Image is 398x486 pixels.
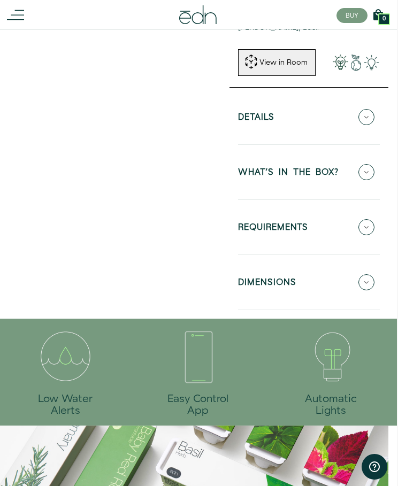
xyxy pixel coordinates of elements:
[238,98,380,136] button: Details
[336,8,368,23] button: BUY
[293,319,368,394] img: website-icons-04_ebb2a09f-fb29-45bc-ba4d-66be10a1b697_256x256_crop_center.png
[238,278,296,290] h5: DIMENSIONS
[238,264,380,301] button: DIMENSIONS
[238,209,380,246] button: REQUIREMENTS
[238,168,339,180] h5: WHAT'S IN THE BOX?
[28,394,103,417] h3: Low Water Alerts
[258,57,309,68] div: View in Room
[333,55,348,71] img: 001-light-bulb.png
[238,113,274,125] h5: Details
[293,394,368,417] h3: Automatic Lights
[238,223,308,235] h5: REQUIREMENTS
[132,319,264,426] div: 1 / 4
[364,55,379,71] img: edn-smallgarden-tech.png
[382,16,386,22] span: 0
[238,153,380,191] button: WHAT'S IN THE BOX?
[264,319,397,426] div: 2 / 4
[160,394,235,417] h3: Easy Control App
[362,454,387,481] iframe: Opens a widget where you can find more information
[28,319,103,394] img: website-icons-02_1a97941d-d24d-4e9d-96e6-5b10bf5e71ed_256x256_crop_center.png
[238,49,316,76] button: View in Room
[348,55,364,71] img: green-earth.png
[160,319,235,394] img: website-icons-05_960x.png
